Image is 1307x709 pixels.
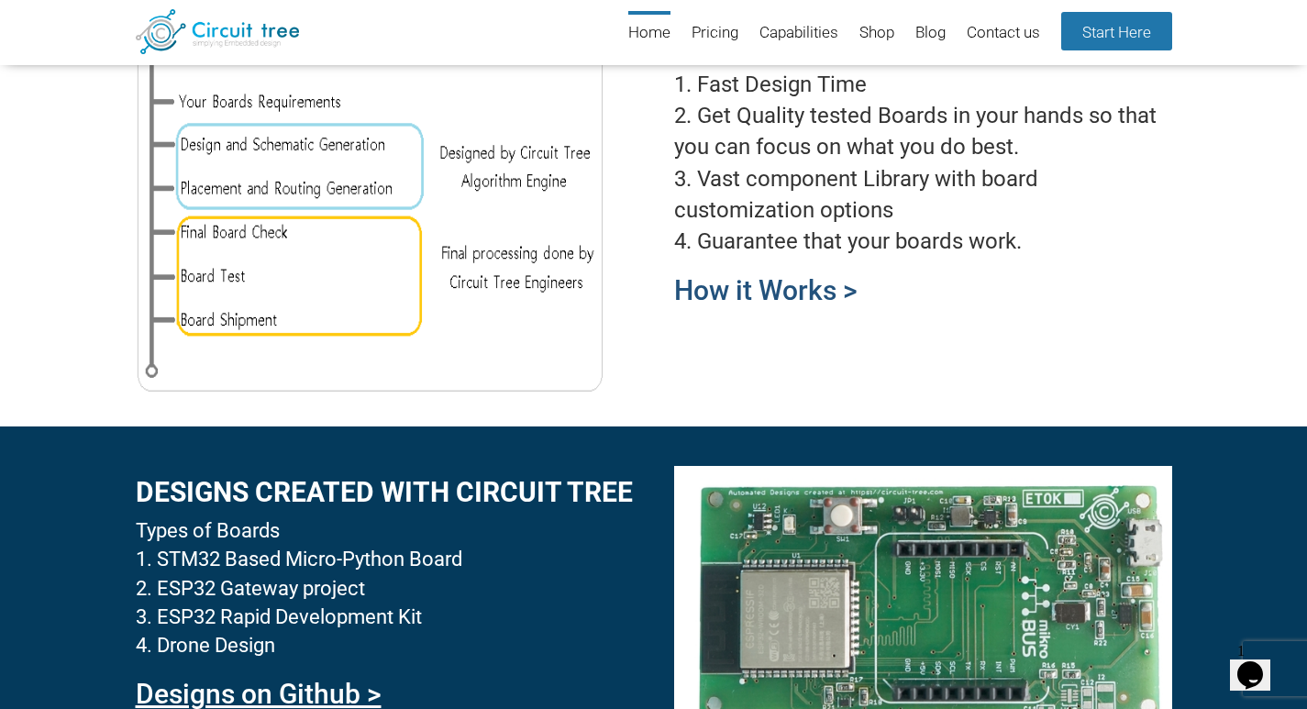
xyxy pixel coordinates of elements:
li: Get Quality tested Boards in your hands so that you can focus on what you do best. [674,100,1171,163]
a: Start Here [1061,12,1172,50]
a: Blog [915,11,946,56]
a: Contact us [967,11,1040,56]
a: Home [628,11,670,56]
div: Types of Boards [136,516,633,660]
h2: DesignS created with circuit tree [136,477,633,507]
li: Guarantee that your boards work. [674,226,1171,257]
a: Capabilities [759,11,838,56]
a: Pricing [692,11,738,56]
li: STM32 Based Micro-Python Board [136,545,633,573]
li: Fast Design Time [674,69,1171,100]
iframe: chat widget [1230,636,1289,691]
li: Vast component Library with board customization options [674,163,1171,227]
a: Shop [859,11,894,56]
li: Drone Design [136,631,633,659]
img: Circuit Tree [136,9,300,54]
a: How it Works > [674,274,858,306]
li: ESP32 Rapid Development Kit [136,603,633,631]
li: ESP32 Gateway project [136,574,633,603]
